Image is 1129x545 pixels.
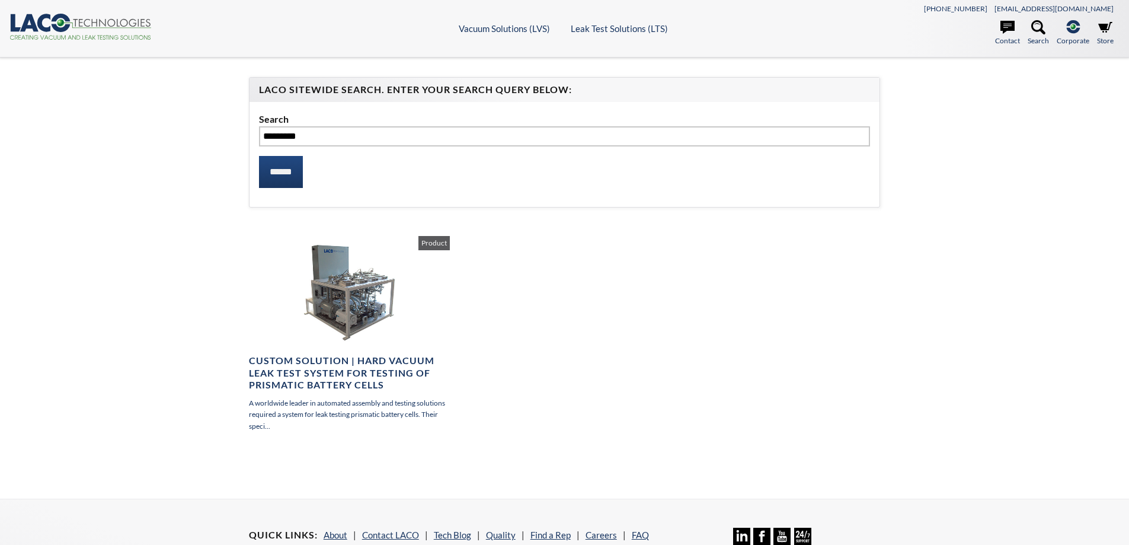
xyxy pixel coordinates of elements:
[324,530,347,540] a: About
[1057,35,1089,46] span: Corporate
[530,530,571,540] a: Find a Rep
[259,111,871,127] label: Search
[249,529,318,541] h4: Quick Links
[994,4,1114,13] a: [EMAIL_ADDRESS][DOMAIN_NAME]
[259,84,871,96] h4: LACO Sitewide Search. Enter your Search Query Below:
[586,530,617,540] a: Careers
[434,530,471,540] a: Tech Blog
[418,236,450,250] span: Product
[486,530,516,540] a: Quality
[362,530,419,540] a: Contact LACO
[249,355,450,391] h4: Custom Solution | Hard Vacuum Leak Test System for Testing of Prismatic Battery Cells
[571,23,668,34] a: Leak Test Solutions (LTS)
[1028,20,1049,46] a: Search
[924,4,987,13] a: [PHONE_NUMBER]
[249,397,450,432] p: A worldwide leader in automated assembly and testing solutions required a system for leak testing...
[995,20,1020,46] a: Contact
[632,530,649,540] a: FAQ
[794,528,811,545] img: 24/7 Support Icon
[459,23,550,34] a: Vacuum Solutions (LVS)
[249,236,450,432] a: Custom Solution | Hard Vacuum Leak Test System for Testing of Prismatic Battery Cells A worldwide...
[1097,20,1114,46] a: Store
